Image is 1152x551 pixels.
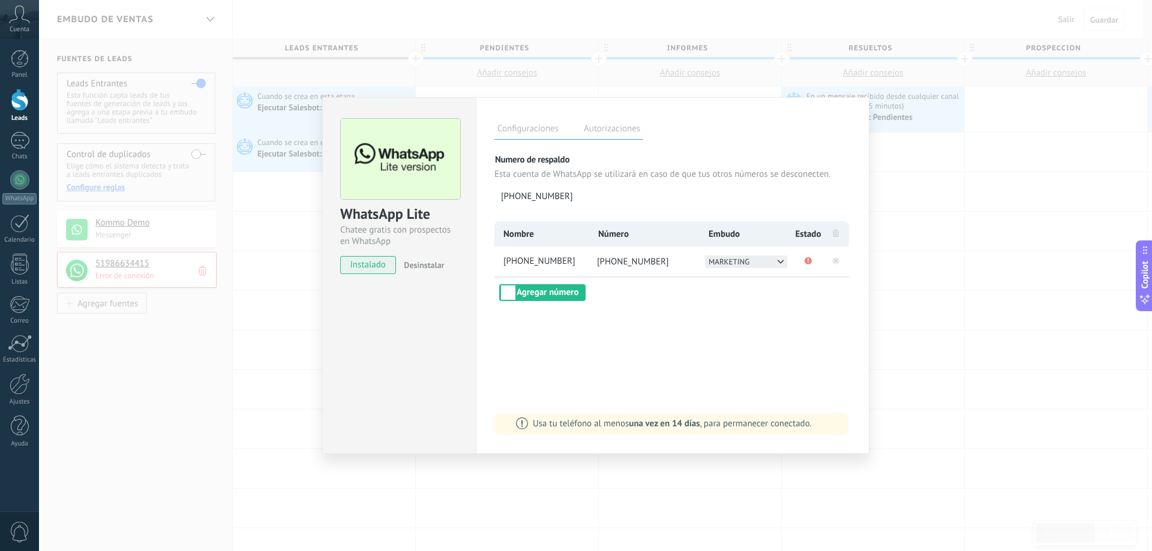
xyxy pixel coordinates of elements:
div: WhatsApp [2,193,37,204]
span: instalado [341,256,395,274]
img: logo_main.png [341,119,460,200]
span: Nombre [503,228,534,240]
span: Estado [796,228,821,240]
div: Calendario [2,236,37,244]
p: Numero de respaldo [494,154,851,165]
span: una vez en 14 días [629,418,700,429]
button: [PHONE_NUMBER] [494,186,628,207]
div: Leads [2,115,37,122]
button: Agregar número [499,284,586,301]
span: Desinstalar [404,260,444,270]
div: Estadísticas [2,356,37,364]
span: Copilot [1139,261,1151,288]
div: Ajustes [2,398,37,406]
span: Usa tu teléfono al menos , para permanecer conectado. [533,418,812,429]
div: Listas [2,278,37,286]
span: Número [598,228,629,240]
div: Chats [2,153,37,161]
li: Se ha perdido la conexión. Para restablecerla, remuevalo y vuelva a conectarlo. [793,246,823,276]
div: Chatee gratis con prospectos en WhatsApp [340,224,458,247]
span: +51 986 634 415 [501,255,588,268]
label: Configuraciones [494,122,562,139]
div: WhatsApp Lite [340,204,458,224]
p: Esta cuenta de WhatsApp se utilizará en caso de que tus otros números se desconecten. [494,168,851,180]
div: Ayuda [2,440,37,448]
button: Desinstalar [399,256,444,274]
span: Cuenta [10,26,29,34]
span: Embudo [709,228,740,240]
div: Panel [2,71,37,79]
span: [PHONE_NUMBER] [597,256,669,267]
div: Correo [2,317,37,325]
span: [PHONE_NUMBER] [501,191,573,202]
label: Autorizaciones [581,122,643,139]
span: MARKETING [709,257,749,267]
button: MARKETING [705,255,787,268]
